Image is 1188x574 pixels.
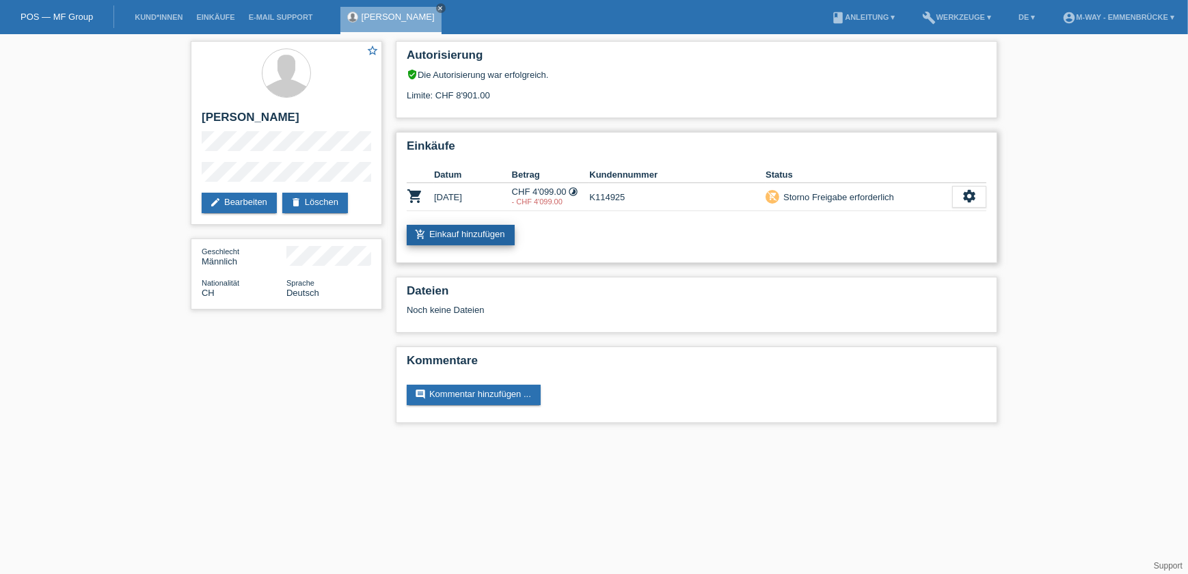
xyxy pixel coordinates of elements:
[415,229,426,240] i: add_shopping_cart
[923,11,936,25] i: build
[189,13,241,21] a: Einkäufe
[282,193,348,213] a: deleteLöschen
[766,167,952,183] th: Status
[407,354,986,374] h2: Kommentare
[512,197,590,206] div: 23.09.2025 / neuer Auftrag mit korrektem Betrag erstellt
[202,247,239,256] span: Geschlecht
[202,111,371,131] h2: [PERSON_NAME]
[286,279,314,287] span: Sprache
[407,225,515,245] a: add_shopping_cartEinkauf hinzufügen
[210,197,221,208] i: edit
[407,69,418,80] i: verified_user
[202,279,239,287] span: Nationalität
[434,183,512,211] td: [DATE]
[407,49,986,69] h2: Autorisierung
[202,246,286,266] div: Männlich
[512,183,590,211] td: CHF 4'099.00
[779,190,894,204] div: Storno Freigabe erforderlich
[1055,13,1181,21] a: account_circlem-way - Emmenbrücke ▾
[407,305,824,315] div: Noch keine Dateien
[1154,561,1183,571] a: Support
[962,189,977,204] i: settings
[437,5,444,12] i: close
[366,44,379,57] i: star_border
[831,11,845,25] i: book
[824,13,902,21] a: bookAnleitung ▾
[589,167,766,183] th: Kundennummer
[128,13,189,21] a: Kund*innen
[291,197,301,208] i: delete
[366,44,379,59] a: star_border
[202,193,277,213] a: editBearbeiten
[202,288,215,298] span: Schweiz
[407,69,986,80] div: Die Autorisierung war erfolgreich.
[242,13,320,21] a: E-Mail Support
[407,188,423,204] i: POSP00025624
[569,187,579,197] i: Fixe Raten (12 Raten)
[407,139,986,160] h2: Einkäufe
[768,191,777,201] i: remove_shopping_cart
[589,183,766,211] td: K114925
[286,288,319,298] span: Deutsch
[21,12,93,22] a: POS — MF Group
[436,3,446,13] a: close
[415,389,426,400] i: comment
[512,167,590,183] th: Betrag
[407,80,986,100] div: Limite: CHF 8'901.00
[407,284,986,305] h2: Dateien
[434,167,512,183] th: Datum
[362,12,435,22] a: [PERSON_NAME]
[1012,13,1042,21] a: DE ▾
[916,13,999,21] a: buildWerkzeuge ▾
[407,385,541,405] a: commentKommentar hinzufügen ...
[1062,11,1076,25] i: account_circle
